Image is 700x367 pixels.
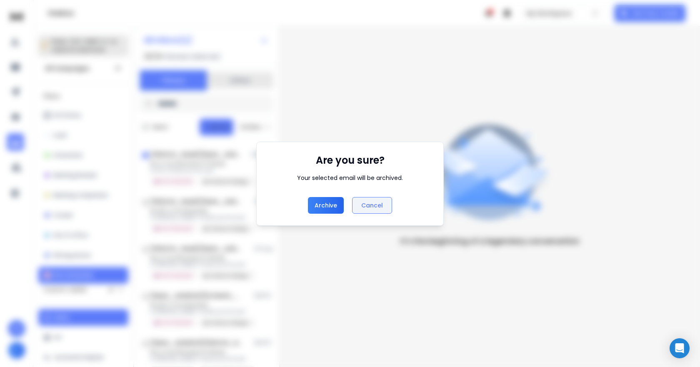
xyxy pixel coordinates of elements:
[670,338,690,358] div: Open Intercom Messenger
[315,201,337,210] p: archive
[297,174,403,182] div: Your selected email will be archived.
[352,197,392,214] button: Cancel
[308,197,344,214] button: archive
[316,154,385,167] h1: Are you sure?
